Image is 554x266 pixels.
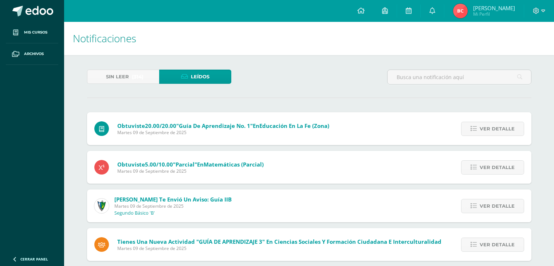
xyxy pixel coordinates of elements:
span: Martes 09 de Septiembre de 2025 [117,129,329,136]
input: Busca una notificación aquí [388,70,531,84]
a: Leídos [159,70,231,84]
span: Cerrar panel [20,257,48,262]
span: [PERSON_NAME] te envió un aviso: Guía IIB [114,196,232,203]
span: Ver detalle [480,122,515,136]
span: Educación en la Fe (Zona) [259,122,329,129]
span: "Guía de Aprendizaje No. 1" [176,122,253,129]
span: 20.00/20.00 [145,122,176,129]
a: Archivos [6,43,58,65]
img: 9f174a157161b4ddbe12118a61fed988.png [94,199,109,213]
span: Obtuviste en [117,122,329,129]
span: Martes 09 de Septiembre de 2025 [114,203,232,209]
span: Matemáticas (Parcial) [204,161,264,168]
span: Leídos [191,70,209,83]
span: Mis cursos [24,30,47,35]
a: Mis cursos [6,22,58,43]
span: Martes 09 de Septiembre de 2025 [117,245,441,251]
span: Obtuviste en [117,161,264,168]
span: (314) [132,70,144,83]
span: Notificaciones [73,31,136,45]
span: Ver detalle [480,199,515,213]
p: Segundo Básico 'B' [114,210,155,216]
a: Sin leer(314) [87,70,159,84]
span: Mi Perfil [473,11,515,17]
span: Ver detalle [480,238,515,251]
span: 5.00/10.00 [145,161,173,168]
span: Ver detalle [480,161,515,174]
span: Sin leer [106,70,129,83]
span: Tienes una nueva actividad "GUÍA DE APRENDIZAJE 3" En Ciencias Sociales y Formación Ciudadana e I... [117,238,441,245]
span: Martes 09 de Septiembre de 2025 [117,168,264,174]
img: 17c67a586dd750e8405e0de56cc03a5e.png [453,4,468,18]
span: Archivos [24,51,44,57]
span: "Parcial" [173,161,197,168]
span: [PERSON_NAME] [473,4,515,12]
